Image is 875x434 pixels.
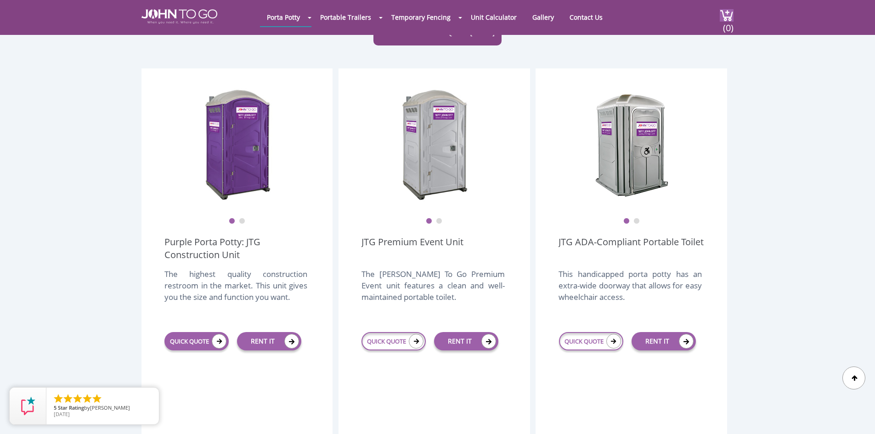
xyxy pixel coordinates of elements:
span: 5 [54,404,56,411]
a: JTG ADA-Compliant Portable Toilet [559,236,704,261]
a: Porta Potty [260,8,307,26]
li:  [91,393,102,404]
button: 1 of 2 [426,218,432,225]
a: JTG Premium Event Unit [361,236,463,261]
span: [PERSON_NAME] [90,404,130,411]
button: 1 of 2 [623,218,630,225]
a: Gallery [525,8,561,26]
span: Star Rating [58,404,84,411]
a: QUICK QUOTE [164,332,229,350]
a: QUICK QUOTE [559,332,623,350]
li:  [62,393,73,404]
a: RENT IT [632,332,696,350]
li:  [53,393,64,404]
a: Purple Porta Potty: JTG Construction Unit [164,236,310,261]
li:  [72,393,83,404]
img: ADA Handicapped Accessible Unit [595,87,668,202]
img: cart a [720,9,734,22]
button: 2 of 2 [239,218,245,225]
button: 1 of 2 [229,218,235,225]
li:  [82,393,93,404]
a: RENT IT [434,332,498,350]
a: Temporary Fencing [384,8,457,26]
a: Contact Us [563,8,610,26]
span: (0) [723,14,734,34]
a: RENT IT [237,332,301,350]
a: Portable Trailers [313,8,378,26]
a: QUICK QUOTE [361,332,426,350]
span: by [54,405,152,411]
button: 2 of 2 [436,218,442,225]
div: The [PERSON_NAME] To Go Premium Event unit features a clean and well-maintained portable toilet. [361,268,504,312]
div: This handicapped porta potty has an extra-wide doorway that allows for easy wheelchair access. [559,268,701,312]
img: JOHN to go [141,9,217,24]
img: Review Rating [19,397,37,415]
span: [DATE] [54,411,70,417]
div: The highest quality construction restroom in the market. This unit gives you the size and functio... [164,268,307,312]
a: Unit Calculator [464,8,524,26]
button: 2 of 2 [633,218,640,225]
